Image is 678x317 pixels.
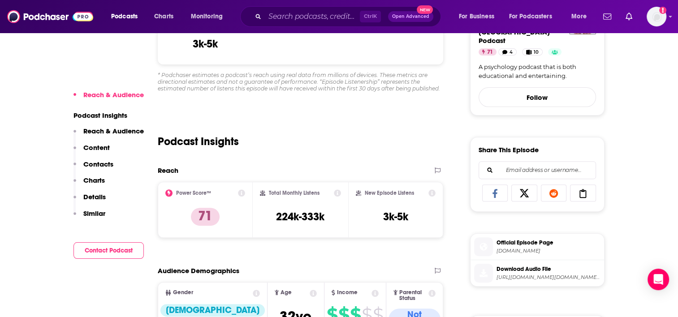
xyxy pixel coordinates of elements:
[659,7,666,14] svg: Add a profile image
[148,9,179,24] a: Charts
[7,8,93,25] img: Podchaser - Follow, Share and Rate Podcasts
[158,266,239,275] h2: Audience Demographics
[73,242,144,259] button: Contact Podcast
[73,176,105,193] button: Charts
[510,48,513,57] span: 4
[249,6,449,27] div: Search podcasts, credits, & more...
[541,184,567,201] a: Share on Reddit
[571,10,587,23] span: More
[497,239,600,247] span: Official Episode Page
[497,274,600,281] span: https://dts.podtrac.com/redirect.mp3/pscrb.fm/rss/p/api.spreaker.com/download/episode/67657272/20...
[392,14,429,19] span: Open Advanced
[497,248,600,254] span: spreaker.com
[365,190,414,196] h2: New Episode Listens
[647,7,666,26] img: User Profile
[193,37,218,51] h3: 3k-5k
[511,184,537,201] a: Share on X/Twitter
[647,7,666,26] span: Logged in as ColleenO
[482,184,508,201] a: Share on Facebook
[479,146,539,154] h3: Share This Episode
[83,176,105,184] p: Charts
[459,10,494,23] span: For Business
[173,290,193,296] span: Gender
[83,193,106,201] p: Details
[399,290,427,301] span: Parental Status
[73,193,106,209] button: Details
[73,143,110,160] button: Content
[158,166,178,175] h2: Reach
[73,127,144,143] button: Reach & Audience
[388,11,433,22] button: Open AdvancedNew
[158,135,239,148] h2: Podcast Insights
[276,210,324,223] h3: 224k-333k
[73,209,105,226] button: Similar
[647,7,666,26] button: Show profile menu
[487,48,493,57] span: 71
[160,304,265,317] div: [DEMOGRAPHIC_DATA]
[648,269,669,290] div: Open Intercom Messenger
[522,48,543,56] a: 10
[83,160,113,168] p: Contacts
[497,265,600,273] span: Download Audio File
[474,264,600,283] a: Download Audio File[URL][DOMAIN_NAME][DOMAIN_NAME][DOMAIN_NAME]
[73,160,113,176] button: Contacts
[479,48,497,56] a: 71
[383,210,408,223] h3: 3k-5k
[191,208,220,226] p: 71
[176,190,211,196] h2: Power Score™
[191,10,223,23] span: Monitoring
[479,87,596,107] button: Follow
[83,143,110,152] p: Content
[269,190,320,196] h2: Total Monthly Listens
[105,9,149,24] button: open menu
[360,11,381,22] span: Ctrl K
[281,290,292,296] span: Age
[265,9,360,24] input: Search podcasts, credits, & more...
[337,290,358,296] span: Income
[111,10,138,23] span: Podcasts
[83,127,144,135] p: Reach & Audience
[486,162,588,179] input: Email address or username...
[417,5,433,14] span: New
[503,9,565,24] button: open menu
[158,72,444,92] div: * Podchaser estimates a podcast’s reach using real data from millions of devices. These metrics a...
[83,209,105,218] p: Similar
[479,161,596,179] div: Search followers
[622,9,636,24] a: Show notifications dropdown
[83,90,144,99] p: Reach & Audience
[498,48,517,56] a: 4
[73,111,144,120] p: Podcast Insights
[565,9,598,24] button: open menu
[479,63,596,80] a: A psychology podcast that is both educational and entertaining.
[509,10,552,23] span: For Podcasters
[474,237,600,256] a: Official Episode Page[DOMAIN_NAME]
[185,9,234,24] button: open menu
[534,48,539,57] span: 10
[453,9,505,24] button: open menu
[154,10,173,23] span: Charts
[600,9,615,24] a: Show notifications dropdown
[73,90,144,107] button: Reach & Audience
[570,184,596,201] a: Copy Link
